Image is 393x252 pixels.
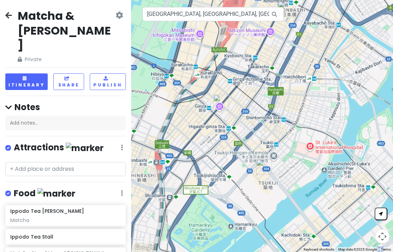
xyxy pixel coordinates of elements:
[5,116,126,131] div: Add notes...
[5,73,48,90] button: Itinerary
[10,217,121,223] div: Matcha
[14,188,75,199] h4: Food
[133,243,156,252] a: Open this area in Google Maps (opens a new window)
[37,188,75,199] img: marker
[381,247,391,251] a: Terms (opens in new tab)
[375,229,389,244] button: Map camera controls
[10,234,121,240] h6: Ippodo Tea Stall
[133,243,156,252] img: Google
[18,8,114,53] h2: Matcha & [PERSON_NAME]
[211,92,232,113] div: Ippodo Tea Ginza Mitsukoshi
[14,142,104,154] h4: Attractions
[53,73,84,90] button: Share
[90,73,125,90] button: Publish
[142,7,284,21] input: Search a place
[5,102,126,113] h4: Notes
[253,156,275,178] div: Matcha Stand Maruni TOKYO TSUKIJI
[66,143,104,154] img: marker
[10,208,84,214] h6: Ippodo Tea [PERSON_NAME]
[304,247,334,252] button: Keyboard shortcuts
[5,162,126,176] input: + Add place or address
[18,55,114,63] span: Private
[338,247,377,251] span: Map data ©2025 Google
